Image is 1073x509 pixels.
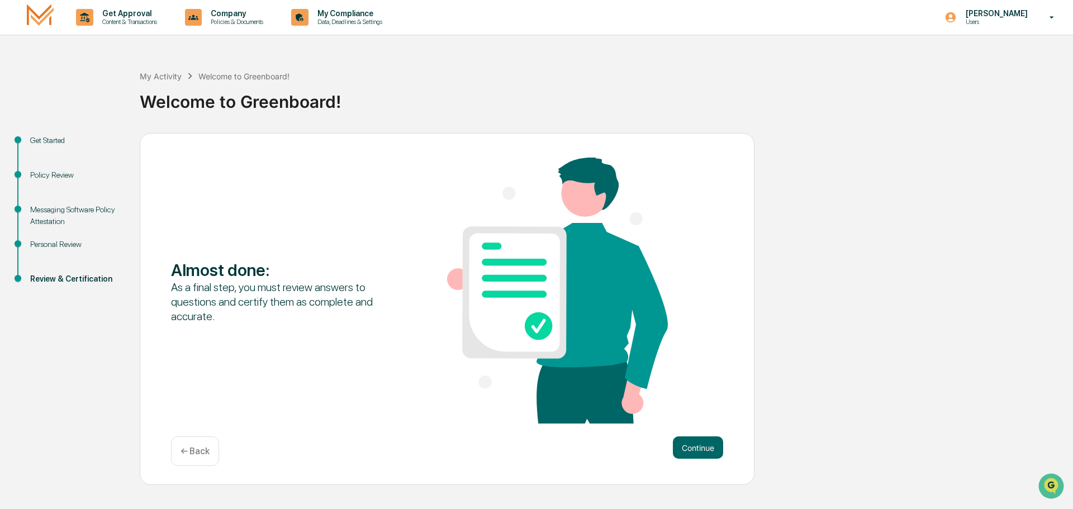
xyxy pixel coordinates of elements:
[11,23,203,41] p: How can we help?
[171,280,392,324] div: As a final step, you must review answers to questions and certify them as complete and accurate.
[30,273,122,285] div: Review & Certification
[7,136,77,156] a: 🖐️Preclearance
[11,142,20,151] div: 🖐️
[11,163,20,172] div: 🔎
[957,9,1033,18] p: [PERSON_NAME]
[77,136,143,156] a: 🗄️Attestations
[30,169,122,181] div: Policy Review
[447,158,668,424] img: Almost done
[1037,472,1067,502] iframe: Open customer support
[27,4,54,30] img: logo
[30,204,122,227] div: Messaging Software Policy Attestation
[22,162,70,173] span: Data Lookup
[181,446,210,456] p: ← Back
[7,158,75,178] a: 🔎Data Lookup
[30,239,122,250] div: Personal Review
[11,85,31,106] img: 1746055101610-c473b297-6a78-478c-a979-82029cc54cd1
[198,72,289,81] div: Welcome to Greenboard!
[171,260,392,280] div: Almost done :
[957,18,1033,26] p: Users
[673,436,723,459] button: Continue
[22,141,72,152] span: Preclearance
[308,9,388,18] p: My Compliance
[38,97,141,106] div: We're available if you need us!
[81,142,90,151] div: 🗄️
[202,9,269,18] p: Company
[308,18,388,26] p: Data, Deadlines & Settings
[140,72,182,81] div: My Activity
[38,85,183,97] div: Start new chat
[190,89,203,102] button: Start new chat
[92,141,139,152] span: Attestations
[93,9,163,18] p: Get Approval
[202,18,269,26] p: Policies & Documents
[30,135,122,146] div: Get Started
[79,189,135,198] a: Powered byPylon
[140,83,1067,112] div: Welcome to Greenboard!
[111,189,135,198] span: Pylon
[93,18,163,26] p: Content & Transactions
